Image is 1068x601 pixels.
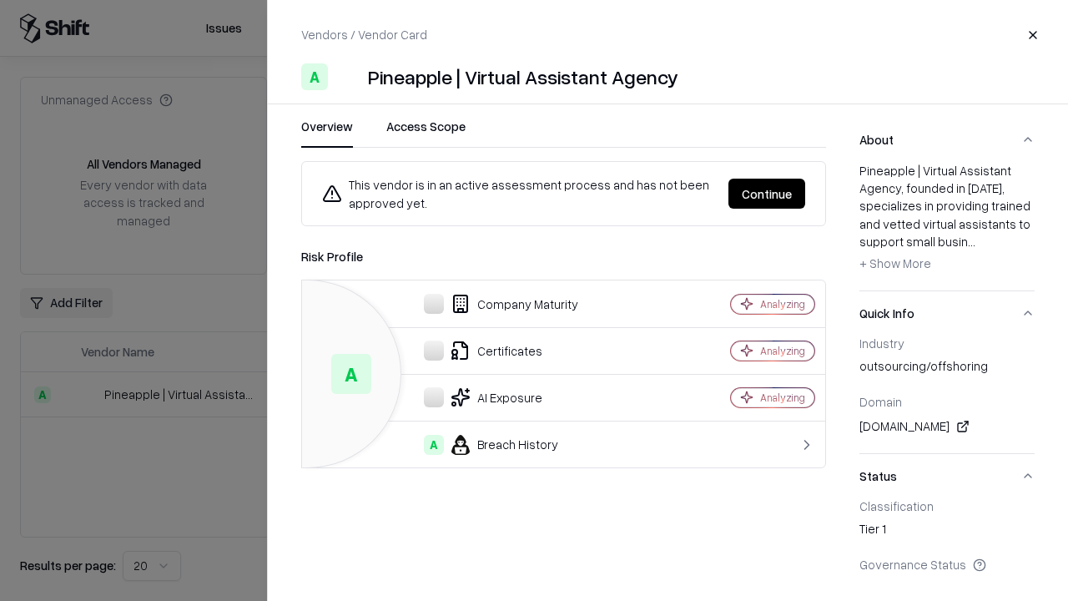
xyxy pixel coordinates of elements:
p: Vendors / Vendor Card [301,26,427,43]
div: Quick Info [859,336,1035,453]
button: Status [859,454,1035,498]
span: + Show More [859,255,931,270]
div: Analyzing [760,391,805,405]
div: AI Exposure [315,387,673,407]
button: About [859,118,1035,162]
div: Tier 1 [859,520,1035,543]
button: + Show More [859,250,931,277]
button: Continue [728,179,805,209]
div: Company Maturity [315,294,673,314]
div: Pineapple | Virtual Assistant Agency [368,63,678,90]
div: A [301,63,328,90]
div: Domain [859,394,1035,409]
div: Analyzing [760,297,805,311]
div: About [859,162,1035,290]
div: A [331,354,371,394]
div: Certificates [315,341,673,361]
div: Industry [859,336,1035,351]
div: Analyzing [760,344,805,358]
span: ... [968,234,975,249]
div: Classification [859,498,1035,513]
button: Quick Info [859,291,1035,336]
div: Governance Status [859,557,1035,572]
button: Access Scope [386,118,466,148]
div: Risk Profile [301,246,826,266]
div: outsourcing/offshoring [859,357,1035,381]
div: Breach History [315,435,673,455]
div: A [424,435,444,455]
div: Pineapple | Virtual Assistant Agency, founded in [DATE], specializes in providing trained and vet... [859,162,1035,277]
div: This vendor is in an active assessment process and has not been approved yet. [322,175,715,212]
img: Pineapple | Virtual Assistant Agency [335,63,361,90]
button: Overview [301,118,353,148]
div: [DOMAIN_NAME] [859,417,1035,437]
